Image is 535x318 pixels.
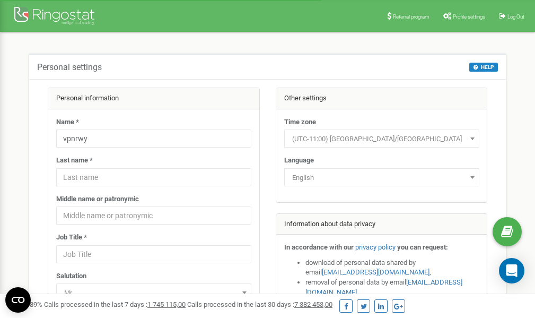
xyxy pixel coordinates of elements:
[276,88,487,109] div: Other settings
[294,300,332,308] u: 7 382 453,00
[469,63,498,72] button: HELP
[355,243,396,251] a: privacy policy
[507,14,524,20] span: Log Out
[397,243,448,251] strong: you can request:
[44,300,186,308] span: Calls processed in the last 7 days :
[393,14,429,20] span: Referral program
[305,278,479,297] li: removal of personal data by email ,
[56,233,87,243] label: Job Title *
[56,168,251,186] input: Last name
[56,207,251,225] input: Middle name or patronymic
[147,300,186,308] u: 1 745 115,00
[288,132,476,147] span: (UTC-11:00) Pacific/Midway
[56,245,251,263] input: Job Title
[60,286,248,300] span: Mr.
[284,130,479,148] span: (UTC-11:00) Pacific/Midway
[56,194,139,204] label: Middle name or patronymic
[56,283,251,302] span: Mr.
[56,271,86,281] label: Salutation
[284,243,354,251] strong: In accordance with our
[499,258,524,283] div: Open Intercom Messenger
[56,156,93,166] label: Last name *
[5,287,31,313] button: Open CMP widget
[48,88,259,109] div: Personal information
[37,63,102,72] h5: Personal settings
[56,117,79,127] label: Name *
[276,214,487,235] div: Information about data privacy
[305,258,479,278] li: download of personal data shared by email ,
[453,14,485,20] span: Profile settings
[288,170,476,185] span: English
[284,156,314,166] label: Language
[284,117,316,127] label: Time zone
[56,130,251,148] input: Name
[187,300,332,308] span: Calls processed in the last 30 days :
[284,168,479,186] span: English
[322,268,429,276] a: [EMAIL_ADDRESS][DOMAIN_NAME]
